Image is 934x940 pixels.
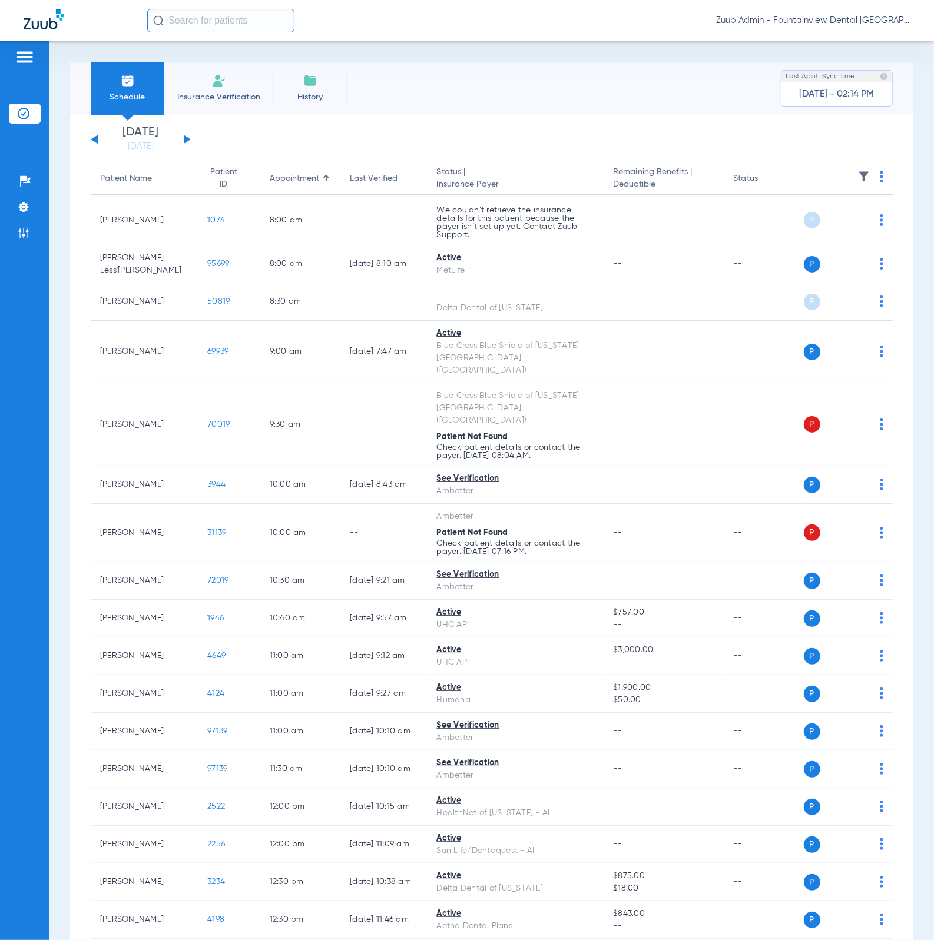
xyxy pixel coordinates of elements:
td: [PERSON_NAME] [91,562,198,600]
td: [PERSON_NAME] [91,600,198,637]
span: History [282,91,338,103]
img: group-dot-blue.svg [880,214,883,226]
td: 11:30 AM [260,750,340,788]
span: 2522 [207,802,225,811]
td: -- [724,637,803,675]
iframe: Chat Widget [875,883,934,940]
div: Patient Name [100,172,152,185]
td: [PERSON_NAME] [91,675,198,713]
input: Search for patients [147,9,294,32]
td: [DATE] 10:38 AM [340,863,427,901]
img: group-dot-blue.svg [880,763,883,775]
td: -- [724,383,803,466]
td: [PERSON_NAME] [91,713,198,750]
span: 4198 [207,915,224,924]
span: P [804,799,820,815]
td: [PERSON_NAME] [91,826,198,863]
td: -- [724,321,803,383]
span: 2256 [207,840,225,848]
span: 97139 [207,727,227,735]
td: 10:30 AM [260,562,340,600]
img: group-dot-blue.svg [880,479,883,490]
td: [PERSON_NAME] [91,750,198,788]
img: group-dot-blue.svg [880,876,883,888]
div: Active [437,606,595,619]
div: Patient ID [207,166,251,191]
td: -- [724,504,803,562]
div: Sun Life/Dentaquest - AI [437,845,595,857]
span: 31139 [207,529,226,537]
span: -- [613,765,622,773]
div: Ambetter [437,732,595,744]
div: See Verification [437,757,595,769]
img: group-dot-blue.svg [880,574,883,586]
img: Manual Insurance Verification [212,74,226,88]
span: $50.00 [613,694,714,706]
img: group-dot-blue.svg [880,801,883,812]
span: Patient Not Found [437,433,508,441]
p: Check patient details or contact the payer. [DATE] 08:04 AM. [437,443,595,460]
span: -- [613,840,622,848]
td: -- [724,863,803,901]
td: [PERSON_NAME] [91,901,198,939]
td: [DATE] 10:10 AM [340,750,427,788]
span: P [804,648,820,665]
a: [DATE] [105,141,176,152]
img: group-dot-blue.svg [880,346,883,357]
img: Zuub Logo [24,9,64,29]
div: Active [437,870,595,882]
img: Search Icon [153,15,164,26]
td: [DATE] 11:09 AM [340,826,427,863]
span: $875.00 [613,870,714,882]
span: P [804,836,820,853]
td: -- [724,283,803,321]
div: Blue Cross Blue Shield of [US_STATE][GEOGRAPHIC_DATA] ([GEOGRAPHIC_DATA]) [437,390,595,427]
span: 4649 [207,652,226,660]
td: 11:00 AM [260,675,340,713]
div: Appointment [270,172,331,185]
div: Ambetter [437,581,595,593]
td: [PERSON_NAME] [91,383,198,466]
span: P [804,524,820,541]
span: -- [613,802,622,811]
td: 10:40 AM [260,600,340,637]
span: $3,000.00 [613,644,714,656]
span: Schedule [100,91,155,103]
img: group-dot-blue.svg [880,838,883,850]
td: 12:00 PM [260,788,340,826]
img: group-dot-blue.svg [880,687,883,699]
span: Patient Not Found [437,529,508,537]
div: Ambetter [437,485,595,497]
td: [PERSON_NAME] [91,788,198,826]
td: [PERSON_NAME] [91,637,198,675]
span: P [804,212,820,228]
div: Last Verified [350,172,418,185]
th: Status | [428,162,604,195]
td: [DATE] 10:15 AM [340,788,427,826]
div: Blue Cross Blue Shield of [US_STATE][GEOGRAPHIC_DATA] ([GEOGRAPHIC_DATA]) [437,340,595,377]
span: 95699 [207,260,229,268]
span: P [804,874,820,891]
p: Check patient details or contact the payer. [DATE] 07:16 PM. [437,539,595,556]
td: [DATE] 9:21 AM [340,562,427,600]
span: 70019 [207,420,230,429]
div: Humana [437,694,595,706]
span: $843.00 [613,908,714,920]
span: Deductible [613,178,714,191]
td: 11:00 AM [260,637,340,675]
span: -- [613,216,622,224]
div: See Verification [437,569,595,581]
th: Remaining Benefits | [604,162,724,195]
div: Last Verified [350,172,398,185]
td: -- [724,600,803,637]
span: Last Appt. Sync Time: [786,71,856,82]
td: 12:00 PM [260,826,340,863]
div: Appointment [270,172,319,185]
span: 1074 [207,216,225,224]
td: [DATE] 9:12 AM [340,637,427,675]
li: [DATE] [105,127,176,152]
div: Patient ID [207,166,240,191]
span: P [804,344,820,360]
td: 12:30 PM [260,901,340,939]
span: P [804,912,820,928]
